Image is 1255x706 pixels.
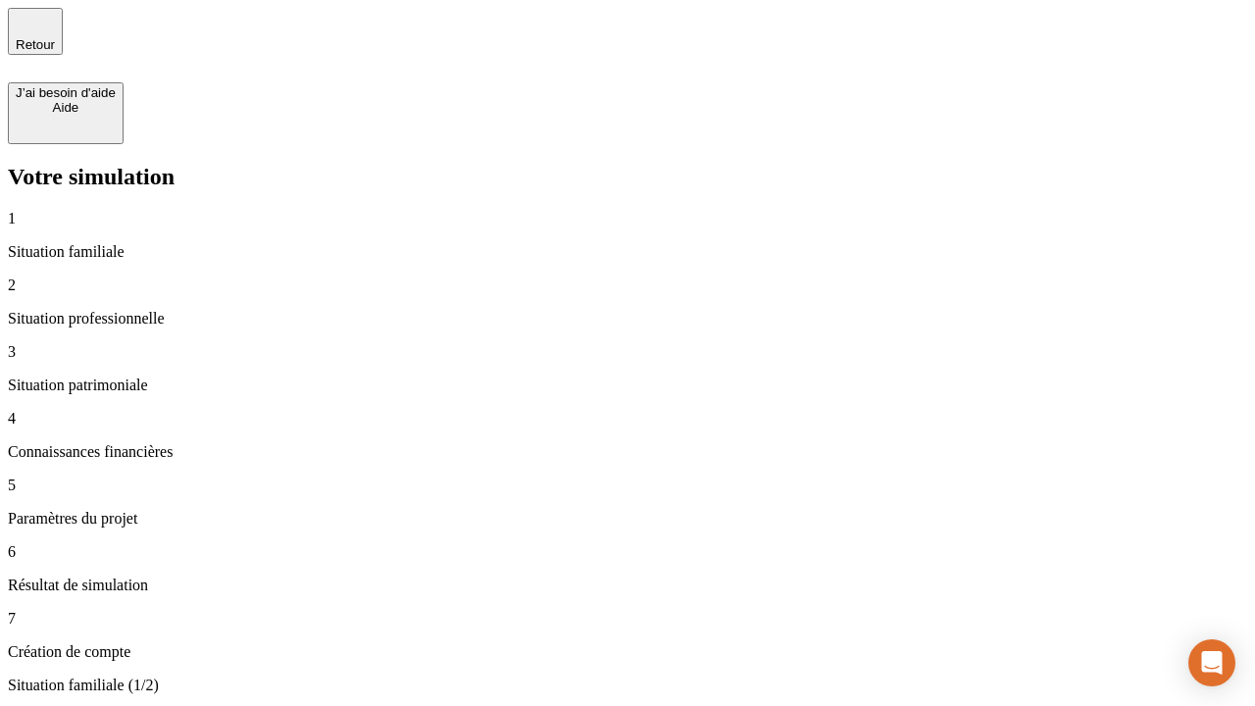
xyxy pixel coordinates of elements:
[16,37,55,52] span: Retour
[8,543,1247,561] p: 6
[8,377,1247,394] p: Situation patrimoniale
[8,510,1247,528] p: Paramètres du projet
[1188,639,1235,686] div: Open Intercom Messenger
[8,677,1247,694] p: Situation familiale (1/2)
[8,610,1247,628] p: 7
[16,100,116,115] div: Aide
[8,277,1247,294] p: 2
[8,577,1247,594] p: Résultat de simulation
[8,443,1247,461] p: Connaissances financières
[8,8,63,55] button: Retour
[8,310,1247,328] p: Situation professionnelle
[8,164,1247,190] h2: Votre simulation
[8,343,1247,361] p: 3
[8,410,1247,428] p: 4
[8,243,1247,261] p: Situation familiale
[8,82,124,144] button: J’ai besoin d'aideAide
[16,85,116,100] div: J’ai besoin d'aide
[8,477,1247,494] p: 5
[8,643,1247,661] p: Création de compte
[8,210,1247,227] p: 1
